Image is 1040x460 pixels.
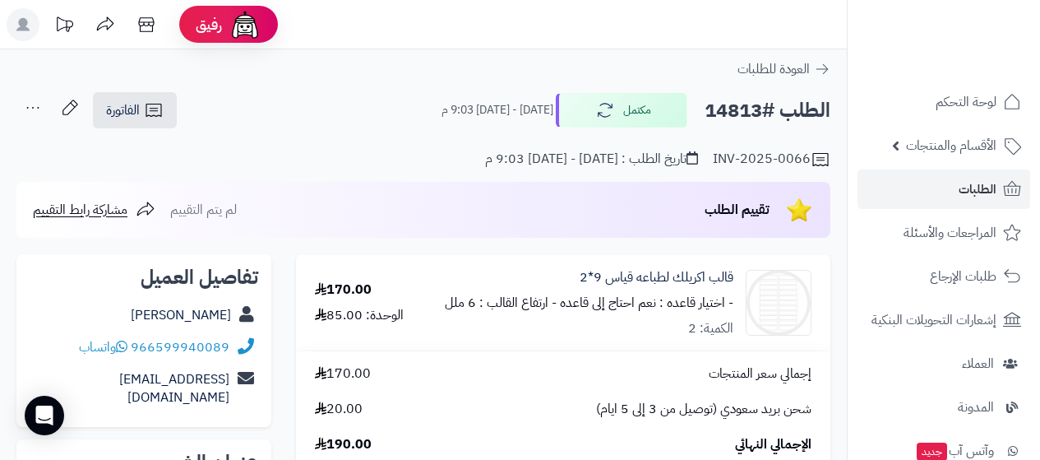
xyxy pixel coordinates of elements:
[445,293,557,313] small: - ارتفاع القالب : 6 ملل
[962,352,994,375] span: العملاء
[705,94,830,128] h2: الطلب #14813
[131,305,231,325] a: [PERSON_NAME]
[93,92,177,128] a: الفاتورة
[33,200,155,220] a: مشاركة رابط التقييم
[958,396,994,419] span: المدونة
[560,293,733,313] small: - اختيار قاعده : نعم احتاج إلى قاعده
[857,388,1030,427] a: المدونة
[857,300,1030,340] a: إشعارات التحويلات البنكية
[131,337,229,357] a: 966599940089
[737,59,830,79] a: العودة للطلبات
[580,268,733,287] a: قالب اكريلك لطباعه قياس 9*2
[857,257,1030,296] a: طلبات الإرجاع
[441,102,553,118] small: [DATE] - [DATE] 9:03 م
[735,435,811,454] span: الإجمالي النهائي
[106,100,140,120] span: الفاتورة
[315,365,371,383] span: 170.00
[930,265,996,288] span: طلبات الإرجاع
[44,8,85,45] a: تحديثات المنصة
[705,200,770,220] span: تقييم الطلب
[229,8,261,41] img: ai-face.png
[857,82,1030,122] a: لوحة التحكم
[315,400,363,419] span: 20.00
[315,306,404,325] div: الوحدة: 85.00
[485,150,698,169] div: تاريخ الطلب : [DATE] - [DATE] 9:03 م
[737,59,810,79] span: العودة للطلبات
[871,309,996,332] span: إشعارات التحويلات البنكية
[936,91,996,114] span: لوحة التحكم
[596,400,811,419] span: شحن بريد سعودي (توصيل من 3 إلى 5 ايام)
[315,281,372,300] div: 170.00
[196,15,222,35] span: رفيق
[959,178,996,201] span: الطلبات
[25,396,64,435] div: Open Intercom Messenger
[688,319,733,338] div: الكمية: 2
[904,221,996,244] span: المراجعات والأسئلة
[30,267,258,287] h2: تفاصيل العميل
[315,435,372,454] span: 190.00
[746,270,811,336] img: IMG_%D9%A2%D9%A0%D9%A2%D9%A1%D9%A0%D9%A6%D9%A1%D9%A5_%D9%A0%D9%A1%D9%A0%D9%A1%D9%A5%D9%A2-90x90.jpg
[713,150,830,170] div: INV-2025-0066
[709,365,811,383] span: إجمالي سعر المنتجات
[119,369,229,408] a: [EMAIL_ADDRESS][DOMAIN_NAME]
[857,344,1030,383] a: العملاء
[906,134,996,157] span: الأقسام والمنتجات
[79,337,127,357] a: واتساب
[857,170,1030,209] a: الطلبات
[556,93,687,128] button: مكتمل
[857,213,1030,253] a: المراجعات والأسئلة
[170,200,237,220] span: لم يتم التقييم
[33,200,127,220] span: مشاركة رابط التقييم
